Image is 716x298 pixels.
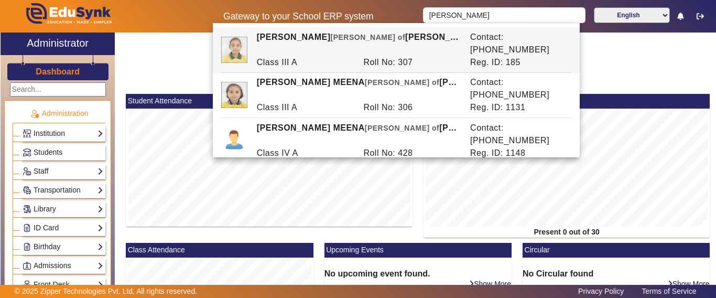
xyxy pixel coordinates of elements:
[126,94,413,109] mat-card-header: Student Attendance
[221,37,247,63] img: ef6e3e99-3b5e-4657-a129-3e6717fbd550
[23,148,31,156] img: Students.png
[365,78,440,87] span: [PERSON_NAME] of
[469,279,512,289] a: Show More
[36,67,80,77] h3: Dashboard
[365,124,440,132] span: [PERSON_NAME] of
[27,37,89,49] h2: Administrator
[126,243,313,258] mat-card-header: Class Attendance
[465,101,572,114] div: Reg. ID: 1131
[121,84,715,94] h2: [GEOGRAPHIC_DATA]
[10,82,106,97] input: Search...
[35,66,80,77] a: Dashboard
[465,147,572,159] div: Reg. ID: 1148
[251,76,464,101] div: [PERSON_NAME] MEENA [PERSON_NAME]
[358,101,465,114] div: Roll No: 306
[465,31,572,56] div: Contact: [PHONE_NUMBER]
[221,127,247,154] img: profile.png
[358,147,465,159] div: Roll No: 428
[23,146,103,158] a: Students
[251,147,358,159] div: Class IV A
[358,56,465,69] div: Roll No: 307
[465,76,572,101] div: Contact: [PHONE_NUMBER]
[573,284,629,298] a: Privacy Policy
[15,286,198,297] p: © 2025 Zipper Technologies Pvt. Ltd. All rights reserved.
[30,109,39,119] img: Administration.png
[251,56,358,69] div: Class III A
[324,269,512,279] h6: No upcoming event found.
[465,56,572,69] div: Reg. ID: 185
[13,108,105,119] p: Administration
[465,122,572,147] div: Contact: [PHONE_NUMBER]
[523,243,710,258] mat-card-header: Circular
[324,243,512,258] mat-card-header: Upcoming Events
[523,269,710,279] h6: No Circular found
[424,227,710,238] div: Present 0 out of 30
[667,279,710,289] a: Show More
[636,284,701,298] a: Terms of Service
[251,101,358,114] div: Class III A
[185,11,413,22] h5: Gateway to your School ERP system
[34,148,62,156] span: Students
[423,7,585,23] input: Search
[251,122,464,147] div: [PERSON_NAME] MEENA [PERSON_NAME] MEENA
[251,31,464,56] div: [PERSON_NAME] [PERSON_NAME] [PERSON_NAME]
[221,82,247,108] img: 6d111cf3-c6d6-4e55-ba30-5a1f357b7e0f
[330,33,405,41] span: [PERSON_NAME] of
[1,33,115,55] a: Administrator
